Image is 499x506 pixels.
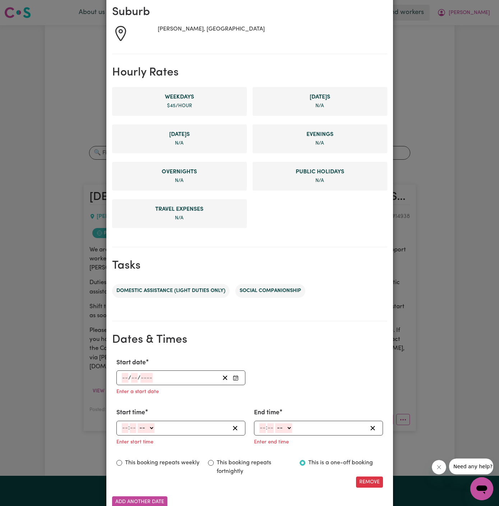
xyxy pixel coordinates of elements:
[116,388,159,396] p: Enter a start date
[116,358,146,368] label: Start date
[235,284,305,298] li: Social companionship
[470,477,493,500] iframe: Button to launch messaging window
[432,460,446,474] iframe: Close message
[122,423,128,433] input: --
[315,141,324,146] span: not specified
[258,93,382,101] span: Saturday rate
[315,178,324,183] span: not specified
[356,477,383,488] button: Remove this date/time
[175,216,184,220] span: not specified
[254,408,279,418] label: End time
[116,438,153,446] p: Enter start time
[175,178,184,183] span: not specified
[128,375,131,381] span: /
[308,459,373,467] label: This is a one-off booking
[258,168,382,176] span: Public Holiday rate
[118,130,241,139] span: Sunday rate
[130,423,136,433] input: --
[449,459,493,474] iframe: Message from company
[217,459,291,476] label: This booking repeats fortnightly
[259,423,266,433] input: --
[315,104,324,108] span: not specified
[254,438,289,446] p: Enter end time
[118,168,241,176] span: Overnight rate
[138,375,140,381] span: /
[267,423,274,433] input: --
[116,408,145,418] label: Start time
[131,373,138,383] input: --
[112,259,387,273] h2: Tasks
[128,425,130,431] span: :
[122,373,128,383] input: --
[112,5,387,19] h2: Suburb
[158,26,265,32] span: [PERSON_NAME], [GEOGRAPHIC_DATA]
[112,66,387,79] h2: Hourly Rates
[266,425,267,431] span: :
[258,130,382,139] span: Evening rate
[118,93,241,101] span: Weekday rate
[118,205,241,214] span: Travel Expense rate
[112,284,230,298] li: Domestic assistance (light duties only)
[140,373,153,383] input: ----
[112,333,387,347] h2: Dates & Times
[125,459,199,467] label: This booking repeats weekly
[220,373,231,383] button: Clear Start date
[231,373,241,383] button: Enter Start date
[167,104,192,108] span: $ 45 /hour
[175,141,184,146] span: not specified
